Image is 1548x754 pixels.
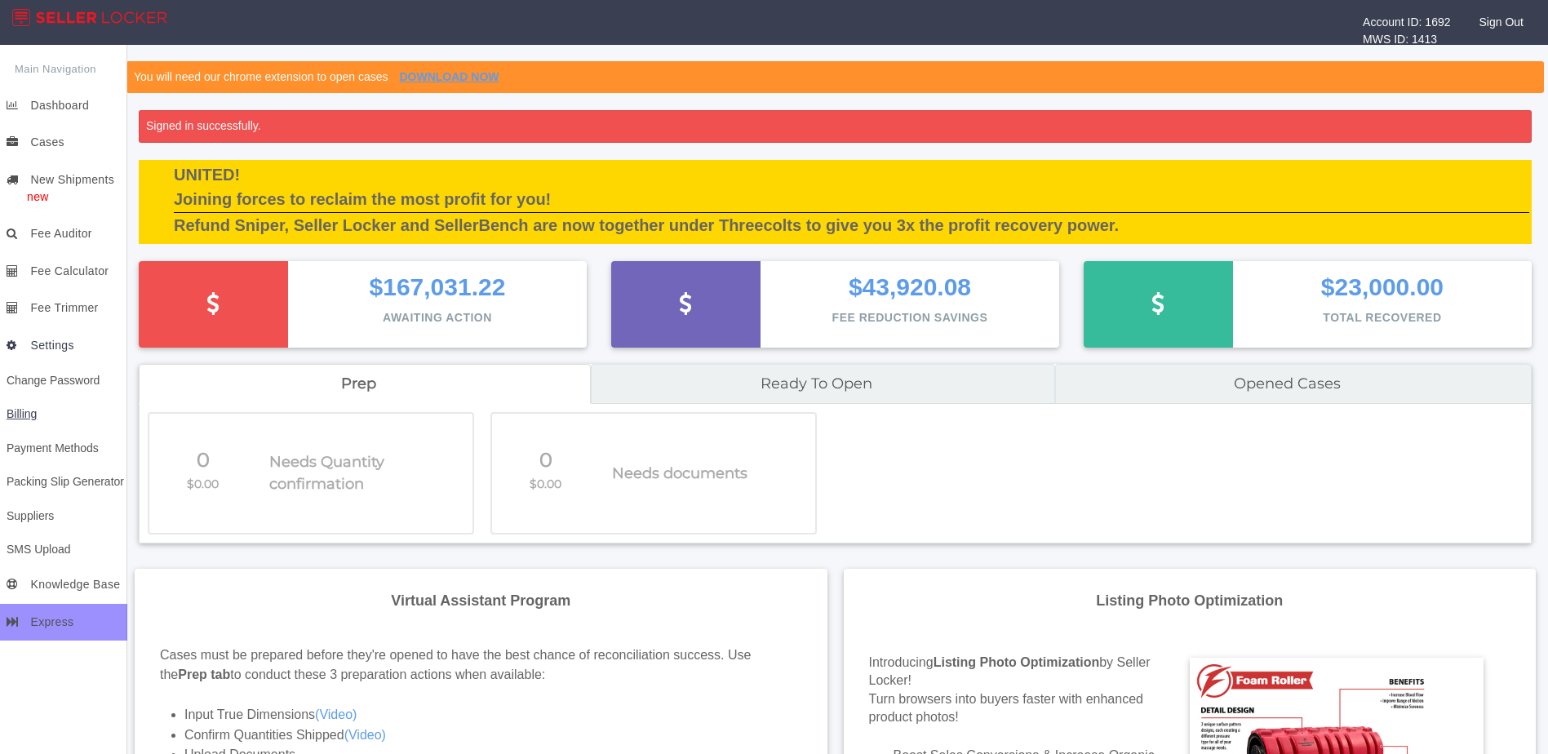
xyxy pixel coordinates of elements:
span: SMS Upload [7,543,71,556]
span: Express [30,615,73,628]
span: Cases [30,135,64,149]
a: Fee Trimmer [2,290,127,326]
span: Payment Methods [7,441,99,455]
span: 0 [197,448,210,472]
span: Packing Slip Generator [7,475,124,488]
span: Prep [341,373,376,396]
p: Total Recovered [1257,309,1507,326]
a: Change Password [2,364,127,397]
img: App Logo [12,9,167,26]
span: Signed in successfully. [146,119,261,132]
strong: Prep tab [178,668,230,681]
span: Needs documents [612,464,747,482]
a: Settings [2,327,127,364]
span: Change Password [7,374,100,387]
a: New Shipmentsnew [2,162,127,216]
iframe: Drift Widget Chat Controller [1321,669,1528,734]
div: MWS ID: 1413 [1363,31,1450,48]
a: Suppliers [2,499,127,533]
p: $23,000.00 [1257,273,1507,300]
span: Fee Calculator [30,264,109,277]
span: Knowledge Base [30,578,120,591]
a: (Video) [315,707,357,721]
div: Account ID: 1692 [1363,14,1450,31]
a: 0 $0.00 Needs documents [482,412,825,534]
a: SMS Upload [2,533,127,566]
p: $43,920.08 [785,273,1035,300]
a: (Video) [344,728,386,742]
div: Listing Photo Optimization [869,578,1511,625]
span: Settings [30,339,73,352]
div: UNITED! Joining forces to reclaim the most profit for you! Refund Sniper, Seller Locker and Selle... [139,160,1532,245]
span: Fee Auditor [30,227,91,240]
a: 0 $0.00 Needs Quantity confirmation [140,412,482,534]
p: $167,031.22 [313,273,562,300]
span: You will need our chrome extension to open cases [134,70,388,83]
div: Cases must be prepared before they're opened to have the best chance of reconciliation success. U... [160,645,802,685]
span: Billing [7,407,37,420]
a: Fee Auditor [2,215,127,252]
a: Express [2,604,127,641]
span: Dashboard [30,99,89,112]
p: Awaiting Action [313,309,562,326]
div: Virtual Assistant Program [160,578,802,625]
a: Knowledge Base [2,566,127,603]
span: Suppliers [7,509,54,522]
span: Introducing [869,655,934,669]
a: Cases [2,124,127,161]
span: New Shipments [30,173,114,186]
p: $0.00 [504,476,588,493]
a: Fee Calculator [2,253,127,290]
a: Billing [2,397,127,431]
span: Needs Quantity confirmation [269,453,384,494]
span: Ready to open [761,373,872,396]
li: Confirm Quantities Shipped [184,725,802,745]
p: $0.00 [162,476,245,493]
span: Fee Trimmer [30,301,98,314]
a: DOWNLOAD NOW [399,70,499,83]
span: new [7,190,49,203]
li: Input True Dimensions [184,705,802,725]
p: FEE REDUCTION SAVINGS [785,309,1035,326]
a: Payment Methods [2,432,127,465]
a: Packing Slip Generator [2,465,127,499]
span: Opened cases [1234,373,1341,396]
a: Dashboard [2,87,127,124]
span: 0 [539,448,552,472]
span: Listing Photo Optimization [934,655,1100,669]
span: Turn browsers into buyers faster with enhanced product photos! [869,692,1147,724]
